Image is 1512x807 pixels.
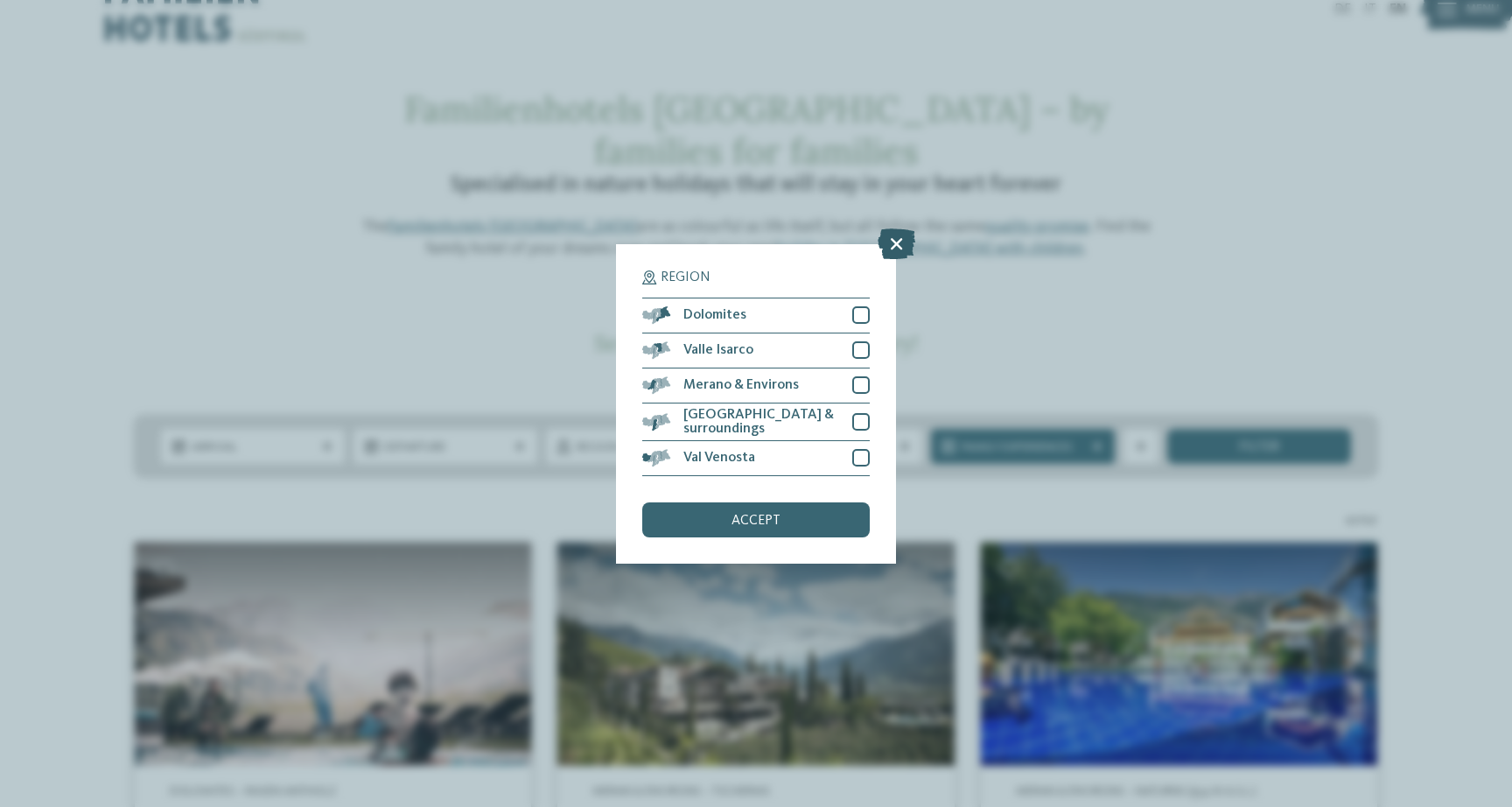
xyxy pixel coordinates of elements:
span: Valle Isarco [683,343,753,357]
span: Val Venosta [683,451,755,465]
span: [GEOGRAPHIC_DATA] & surroundings [683,408,839,436]
span: Dolomites [683,308,746,322]
span: Region [661,270,710,284]
span: accept [731,514,780,528]
span: Merano & Environs [683,378,799,392]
